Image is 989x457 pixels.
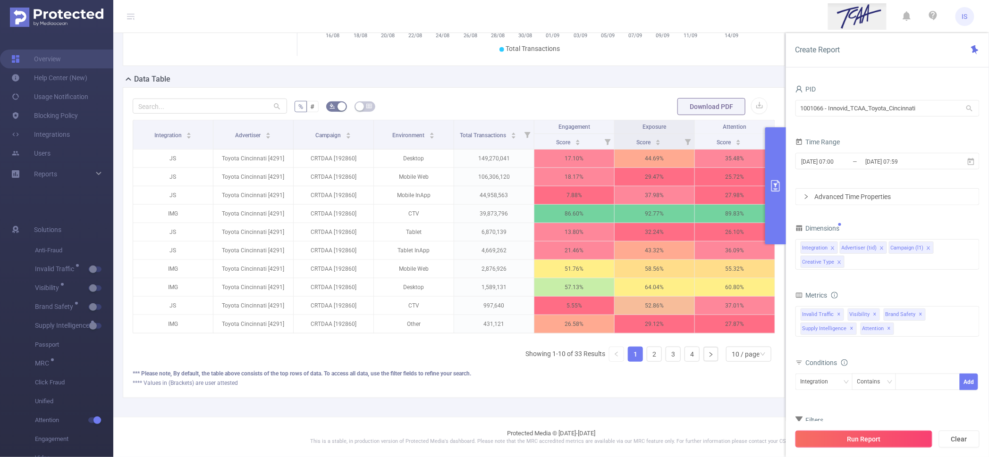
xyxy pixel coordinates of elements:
p: JS [133,150,213,167]
div: **** Values in (Brackets) are user attested [133,379,775,387]
p: 37.01 % [695,297,775,315]
i: icon: close [837,260,842,266]
p: 36.09 % [695,241,775,259]
p: This is a stable, in production version of Protected Media's dashboard. Please note that the MRC ... [137,438,965,446]
a: Blocking Policy [11,106,78,125]
i: icon: caret-up [735,138,741,141]
p: CTV [374,205,454,223]
i: icon: info-circle [841,359,848,366]
p: 51.76 % [534,260,614,278]
i: icon: table [366,103,372,109]
span: Metrics [795,291,828,299]
p: Toyota Cincinnati [4291] [213,241,293,259]
li: Campaign (l1) [889,241,934,254]
div: Campaign (l1) [891,242,924,254]
p: JS [133,241,213,259]
p: CRTDAA [192860] [294,205,373,223]
i: icon: down [887,379,893,386]
div: Sort [655,138,661,144]
p: JS [133,168,213,186]
p: 35.48 % [695,150,775,167]
tspan: 11/09 [684,33,697,39]
li: Showing 1-10 of 33 Results [525,347,605,362]
p: CRTDAA [192860] [294,260,373,278]
p: Toyota Cincinnati [4291] [213,223,293,241]
tspan: 05/09 [601,33,615,39]
li: 3 [666,347,681,362]
span: Engagement [558,124,590,130]
p: 92.77 % [615,205,694,223]
p: Toyota Cincinnati [4291] [213,278,293,296]
p: Mobile Web [374,168,454,186]
span: Passport [35,335,113,354]
span: Environment [393,132,426,139]
span: ✕ [888,323,891,334]
p: Toyota Cincinnati [4291] [213,315,293,333]
i: icon: left [614,351,619,357]
i: icon: caret-down [735,141,741,144]
i: icon: caret-down [575,141,580,144]
span: # [311,103,315,110]
i: Filter menu [601,134,614,149]
p: 5.55 % [534,297,614,315]
p: Desktop [374,150,454,167]
p: Mobile InApp [374,186,454,204]
p: 6,870,139 [454,223,534,241]
h2: Data Table [134,74,170,85]
div: Creative Type [803,256,835,268]
i: icon: close [926,246,931,251]
span: Score [556,139,572,146]
span: Campaign [316,132,343,139]
p: 27.87 % [695,315,775,333]
p: 2,876,926 [454,260,534,278]
p: 26.58 % [534,315,614,333]
i: Filter menu [521,120,534,149]
i: icon: bg-colors [330,103,335,109]
tspan: 24/08 [436,33,450,39]
input: Start date [801,155,877,168]
p: 43.32 % [615,241,694,259]
p: 106,306,120 [454,168,534,186]
p: IMG [133,260,213,278]
p: 26.10 % [695,223,775,241]
span: Reports [34,170,57,178]
tspan: 18/08 [354,33,367,39]
li: Advertiser (tid) [840,241,887,254]
footer: Protected Media © [DATE]-[DATE] [113,417,989,457]
tspan: 16/08 [326,33,340,39]
input: Search... [133,99,287,114]
span: Invalid Traffic [801,308,844,321]
i: icon: down [760,351,766,358]
i: icon: down [844,379,849,386]
p: IMG [133,315,213,333]
p: 29.47 % [615,168,694,186]
span: Brand Safety [884,308,926,321]
i: icon: close [830,246,835,251]
p: Toyota Cincinnati [4291] [213,186,293,204]
i: icon: caret-down [430,135,435,138]
span: Total Transactions [460,132,507,139]
span: Anti-Fraud [35,241,113,260]
span: ✕ [873,309,877,320]
p: Mobile Web [374,260,454,278]
i: icon: user [795,85,803,93]
i: icon: caret-up [575,138,580,141]
span: Create Report [795,45,840,54]
span: Attention [723,124,747,130]
span: Advertiser [236,132,262,139]
span: Visibility [35,284,62,291]
input: End date [864,155,941,168]
p: 25.72 % [695,168,775,186]
span: Invalid Traffic [35,266,77,272]
span: Supply Intelligence [35,322,93,329]
p: Tablet [374,223,454,241]
p: Other [374,315,454,333]
i: icon: caret-down [346,135,351,138]
i: icon: caret-up [655,138,660,141]
p: 58.56 % [615,260,694,278]
div: Sort [511,131,516,137]
p: CRTDAA [192860] [294,297,373,315]
tspan: 09/09 [656,33,670,39]
span: MRC [35,360,52,366]
p: Toyota Cincinnati [4291] [213,150,293,167]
